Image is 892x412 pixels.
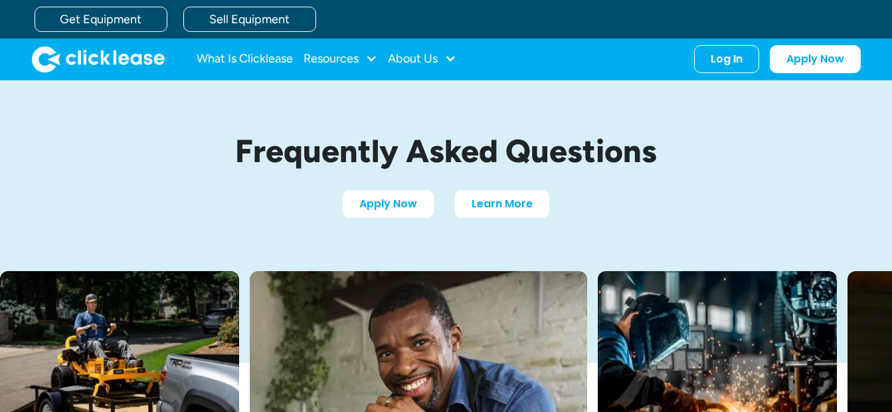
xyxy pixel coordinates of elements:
[455,190,549,218] a: Learn More
[183,7,316,32] a: Sell Equipment
[35,7,167,32] a: Get Equipment
[134,134,758,169] h1: Frequently Asked Questions
[32,46,165,72] img: Clicklease logo
[770,45,861,73] a: Apply Now
[343,190,434,218] a: Apply Now
[711,52,743,66] div: Log In
[197,46,293,72] a: What Is Clicklease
